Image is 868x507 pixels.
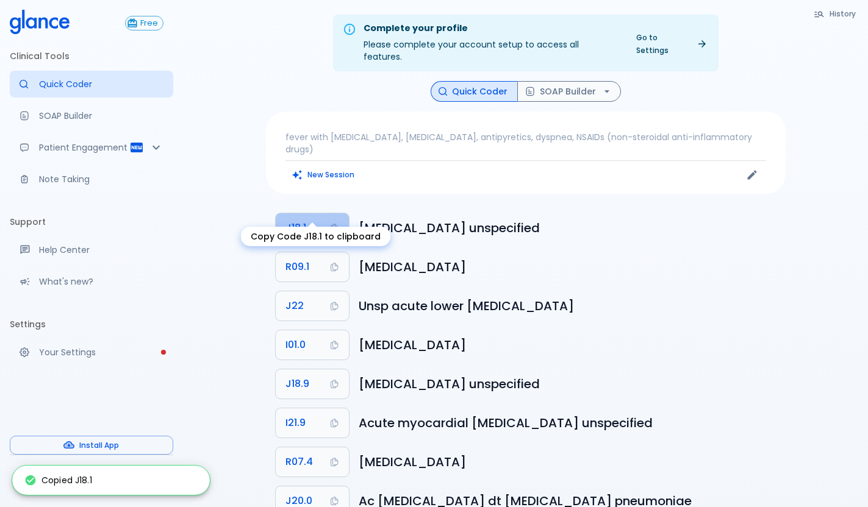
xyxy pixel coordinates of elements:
button: Free [125,16,163,30]
a: Moramiz: Find ICD10AM codes instantly [10,71,173,97]
button: Copy Code R09.1 to clipboard [276,252,349,282]
h6: Pleurisy [359,257,776,277]
span: J22 [285,297,304,314]
h6: Lobar pneumonia, unspecified [359,218,776,238]
h6: Unspecified acute lower respiratory infection [359,296,776,316]
a: Advanced note-taking [10,166,173,193]
div: Copy Code J18.1 to clipboard [241,227,390,246]
a: Get help from our support team [10,236,173,263]
button: History [808,5,863,23]
p: Note Taking [39,173,163,185]
a: Docugen: Compose a clinical documentation in seconds [10,102,173,129]
span: I01.0 [285,336,306,353]
span: Free [135,19,163,28]
p: Quick Coder [39,78,163,90]
button: Copy Code I21.9 to clipboard [276,408,349,438]
h6: Acute myocardial infarction, unspecified [359,413,776,433]
span: R09.1 [285,258,309,275]
span: R07.4 [285,453,313,470]
p: Patient Engagement [39,141,129,154]
button: SOAP Builder [517,81,621,102]
button: Copy Code R07.4 to clipboard [276,447,349,477]
div: Patient Reports & Referrals [10,134,173,161]
a: Go to Settings [629,29,714,59]
p: What's new? [39,275,163,288]
p: Help Center [39,244,163,256]
button: Edit [743,166,761,184]
div: [PERSON_NAME]alsubhi polyclinic [10,460,173,502]
button: Copy Code I01.0 to clipboard [276,330,349,360]
div: Recent updates and feature releases [10,268,173,295]
button: Copy Code J18.1 to clipboard [276,213,349,243]
p: SOAP Builder [39,110,163,122]
div: Please complete your account setup to access all features. [364,18,619,68]
a: Please complete account setup [10,339,173,366]
a: Click to view or change your subscription [125,16,173,30]
li: Settings [10,310,173,339]
h6: Acute rheumatic pericarditis [359,335,776,355]
div: Complete your profile [364,22,619,35]
li: Support [10,207,173,236]
h6: Pneumonia, unspecified [359,374,776,394]
button: Clears all inputs and results. [285,166,362,183]
button: Copy Code J22 to clipboard [276,291,349,321]
span: J18.9 [285,375,309,392]
span: I21.9 [285,414,306,431]
li: Clinical Tools [10,41,173,71]
p: fever with [MEDICAL_DATA], [MEDICAL_DATA], antipyretics, dyspnea, NSAIDs (non-steroidal anti-infl... [285,131,766,155]
div: Copied J18.1 [24,469,92,491]
button: Copy Code J18.9 to clipboard [276,369,349,399]
h6: Chest pain, unspecified [359,452,776,472]
button: Quick Coder [431,81,518,102]
p: Your Settings [39,346,163,358]
button: Install App [10,436,173,455]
